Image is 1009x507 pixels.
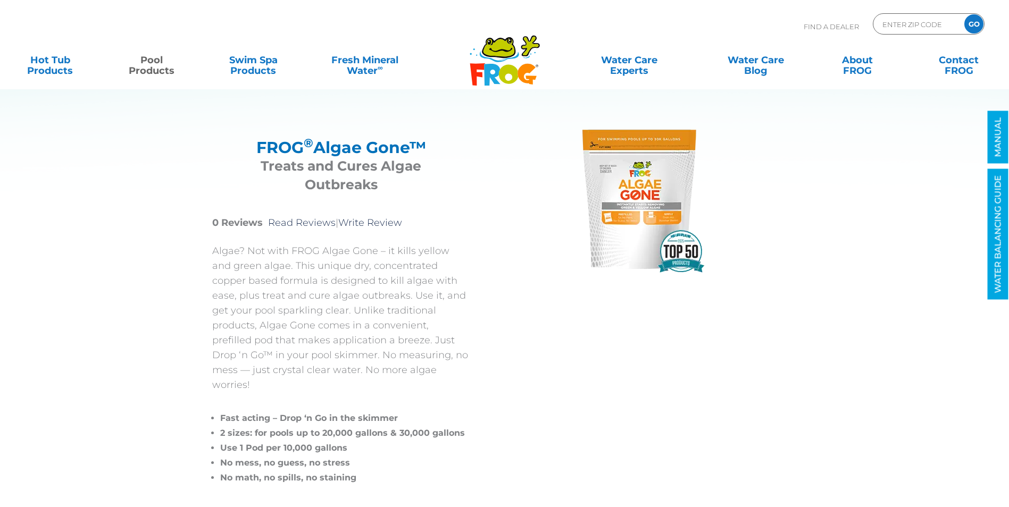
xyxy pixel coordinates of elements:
[464,21,546,86] img: Frog Products Logo
[214,49,293,71] a: Swim SpaProducts
[220,458,350,468] span: No mess, no guess, no stress
[804,13,859,40] p: Find A Dealer
[212,243,470,392] p: Algae? Not with FROG Algae Gone – it kills yellow and green algae. This unique dry, concentrated ...
[988,111,1008,164] a: MANUAL
[220,472,356,483] span: No math, no spills, no staining
[338,217,402,229] a: Write Review
[11,49,90,71] a: Hot TubProducts
[220,441,470,455] li: Use 1 Pod per 10,000 gallons
[565,49,694,71] a: Water CareExperts
[716,49,795,71] a: Water CareBlog
[378,63,383,72] sup: ∞
[919,49,998,71] a: ContactFROG
[212,217,263,229] strong: 0 Reviews
[818,49,897,71] a: AboutFROG
[220,411,470,426] li: Fast acting – Drop ‘n Go in the skimmer
[112,49,191,71] a: PoolProducts
[226,138,457,157] h2: FROG Algae Gone™
[268,217,336,229] a: Read Reviews
[964,14,983,33] input: GO
[212,215,470,230] p: |
[304,136,313,150] sup: ®
[315,49,414,71] a: Fresh MineralWater∞
[226,157,457,194] h3: Treats and Cures Algae Outbreaks
[220,426,470,441] li: 2 sizes: for pools up to 20,000 gallons & 30,000 gallons
[988,169,1008,300] a: WATER BALANCING GUIDE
